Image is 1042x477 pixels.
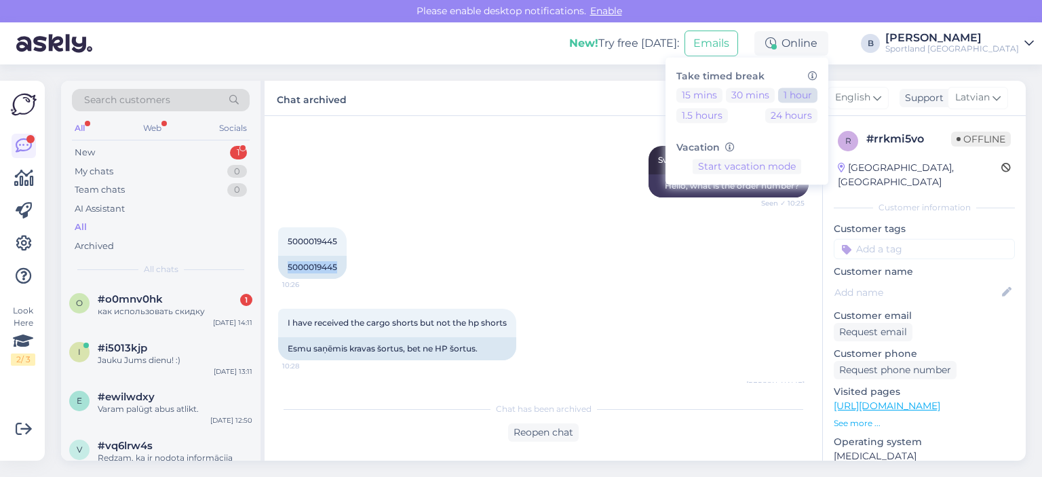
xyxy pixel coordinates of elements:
[75,146,95,159] div: New
[676,108,728,123] button: 1.5 hours
[834,239,1015,259] input: Add a tag
[98,354,252,366] div: Jauku Jums dienu! :)
[676,142,817,153] h6: Vacation
[649,174,809,197] div: Hello, what is the order number?
[98,440,153,452] span: #vq6lrw4s
[72,119,88,137] div: All
[834,435,1015,449] p: Operating system
[98,293,163,305] span: #o0mnv0hk
[75,183,125,197] div: Team chats
[834,400,940,412] a: [URL][DOMAIN_NAME]
[754,198,805,208] span: Seen ✓ 10:25
[98,452,252,476] div: Redzam, ka ir nodota informācija veikalam par nenosūtīto preci, un viņi apstiprina, ka tā ir nosū...
[75,202,125,216] div: AI Assistant
[144,263,178,275] span: All chats
[75,240,114,253] div: Archived
[11,92,37,117] img: Askly Logo
[951,132,1011,147] span: Offline
[765,108,817,123] button: 24 hours
[885,33,1019,43] div: [PERSON_NAME]
[900,91,944,105] div: Support
[140,119,164,137] div: Web
[834,323,912,341] div: Request email
[77,396,82,406] span: e
[282,361,333,371] span: 10:28
[726,88,775,102] button: 30 mins
[11,354,35,366] div: 2 / 3
[778,88,817,102] button: 1 hour
[835,90,870,105] span: English
[658,155,799,165] span: Sveiki, kāds ir pasūtījuma numurs?
[84,93,170,107] span: Search customers
[834,385,1015,399] p: Visited pages
[75,221,87,234] div: All
[277,89,347,107] label: Chat archived
[278,337,516,360] div: Esmu saņēmis kravas šortus, bet ne HP šortus.
[684,31,738,56] button: Emails
[746,379,805,389] span: [PERSON_NAME]
[210,415,252,425] div: [DATE] 12:50
[834,309,1015,323] p: Customer email
[98,305,252,318] div: как использовать скидку
[78,347,81,357] span: i
[216,119,250,137] div: Socials
[288,318,507,328] span: I have received the cargo shorts but not the hp shorts
[834,417,1015,430] p: See more ...
[834,222,1015,236] p: Customer tags
[213,318,252,328] div: [DATE] 14:11
[98,391,155,403] span: #ewilwdxy
[754,31,828,56] div: Online
[98,403,252,415] div: Varam palūgt abus atlikt.
[98,342,147,354] span: #i5013kjp
[834,285,999,300] input: Add name
[861,34,880,53] div: B
[569,35,679,52] div: Try free [DATE]:
[288,236,337,246] span: 5000019445
[227,165,247,178] div: 0
[508,423,579,442] div: Reopen chat
[693,159,801,174] button: Start vacation mode
[885,43,1019,54] div: Sportland [GEOGRAPHIC_DATA]
[77,444,82,455] span: v
[676,88,722,102] button: 15 mins
[676,71,817,82] h6: Take timed break
[230,146,247,159] div: 1
[885,33,1034,54] a: [PERSON_NAME]Sportland [GEOGRAPHIC_DATA]
[834,347,1015,361] p: Customer phone
[75,165,113,178] div: My chats
[834,449,1015,463] p: [MEDICAL_DATA]
[496,403,592,415] span: Chat has been archived
[282,280,333,290] span: 10:26
[76,298,83,308] span: o
[278,256,347,279] div: 5000019445
[955,90,990,105] span: Latvian
[866,131,951,147] div: # rrkmi5vo
[586,5,626,17] span: Enable
[834,265,1015,279] p: Customer name
[834,361,957,379] div: Request phone number
[11,305,35,366] div: Look Here
[214,366,252,377] div: [DATE] 13:11
[240,294,252,306] div: 1
[227,183,247,197] div: 0
[845,136,851,146] span: r
[834,202,1015,214] div: Customer information
[838,161,1001,189] div: [GEOGRAPHIC_DATA], [GEOGRAPHIC_DATA]
[569,37,598,50] b: New!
